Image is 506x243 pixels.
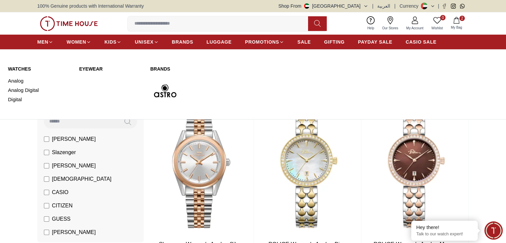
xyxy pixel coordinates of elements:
[358,39,392,45] span: PAYDAY SALE
[440,15,445,20] span: 0
[67,36,91,48] a: WOMEN
[37,39,48,45] span: MEN
[44,163,49,168] input: [PERSON_NAME]
[150,76,180,106] img: Astro
[52,175,111,183] span: [DEMOGRAPHIC_DATA]
[394,3,396,9] span: |
[44,230,49,235] input: [PERSON_NAME]
[52,228,96,236] span: [PERSON_NAME]
[358,36,392,48] a: PAYDAY SALE
[324,39,345,45] span: GIFTING
[459,16,465,21] span: 2
[278,3,368,9] button: Shop From[GEOGRAPHIC_DATA]
[135,36,158,48] a: UNISEX
[380,26,401,31] span: Our Stores
[135,39,153,45] span: UNISEX
[37,36,53,48] a: MEN
[245,36,284,48] a: PROMOTIONS
[484,221,503,240] div: Chat Widget
[447,16,466,31] button: 2My Bag
[438,3,439,9] span: |
[44,216,49,222] input: GUESS
[8,86,71,95] a: Analog Digital
[448,25,465,30] span: My Bag
[207,36,232,48] a: LUGGAGE
[52,148,76,156] span: Slazenger
[149,97,253,235] img: Slazenger Women's Analog Silver Dial Watch - SL.9.2463.3.04
[372,3,374,9] span: |
[256,97,361,235] img: POLICE Women's Analog Biege MOP Dial Watch - PEWLG0076303
[150,66,285,72] a: Brands
[37,3,144,9] span: 100% Genuine products with International Warranty
[8,76,71,86] a: Analog
[324,36,345,48] a: GIFTING
[378,15,402,32] a: Our Stores
[427,15,447,32] a: 0Wishlist
[460,4,465,9] a: Whatsapp
[297,36,311,48] a: SALE
[52,135,96,143] span: [PERSON_NAME]
[44,203,49,208] input: CITIZEN
[442,4,447,9] a: Facebook
[365,26,377,31] span: Help
[377,3,390,9] button: العربية
[400,3,421,9] div: Currency
[52,162,96,170] span: [PERSON_NAME]
[44,150,49,155] input: Slazenger
[207,39,232,45] span: LUGGAGE
[52,188,69,196] span: CASIO
[429,26,445,31] span: Wishlist
[406,39,436,45] span: CASIO SALE
[52,202,73,210] span: CITIZEN
[44,176,49,182] input: [DEMOGRAPHIC_DATA]
[172,39,193,45] span: BRANDS
[406,36,436,48] a: CASIO SALE
[304,3,309,9] img: United Arab Emirates
[172,36,193,48] a: BRANDS
[416,231,473,237] p: Talk to our watch expert!
[40,16,98,31] img: ...
[364,97,468,235] img: POLICE Women's Analog Maroon Mop Dial Watch - PEWLG0076302
[44,136,49,142] input: [PERSON_NAME]
[67,39,86,45] span: WOMEN
[245,39,279,45] span: PROMOTIONS
[52,215,71,223] span: GUESS
[404,26,426,31] span: My Account
[104,39,116,45] span: KIDS
[79,66,142,72] a: Eyewear
[104,36,121,48] a: KIDS
[297,39,311,45] span: SALE
[8,66,71,72] a: WATCHES
[451,4,456,9] a: Instagram
[8,95,71,104] a: Digital
[416,224,473,231] div: Hey there!
[44,190,49,195] input: CASIO
[363,15,378,32] a: Help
